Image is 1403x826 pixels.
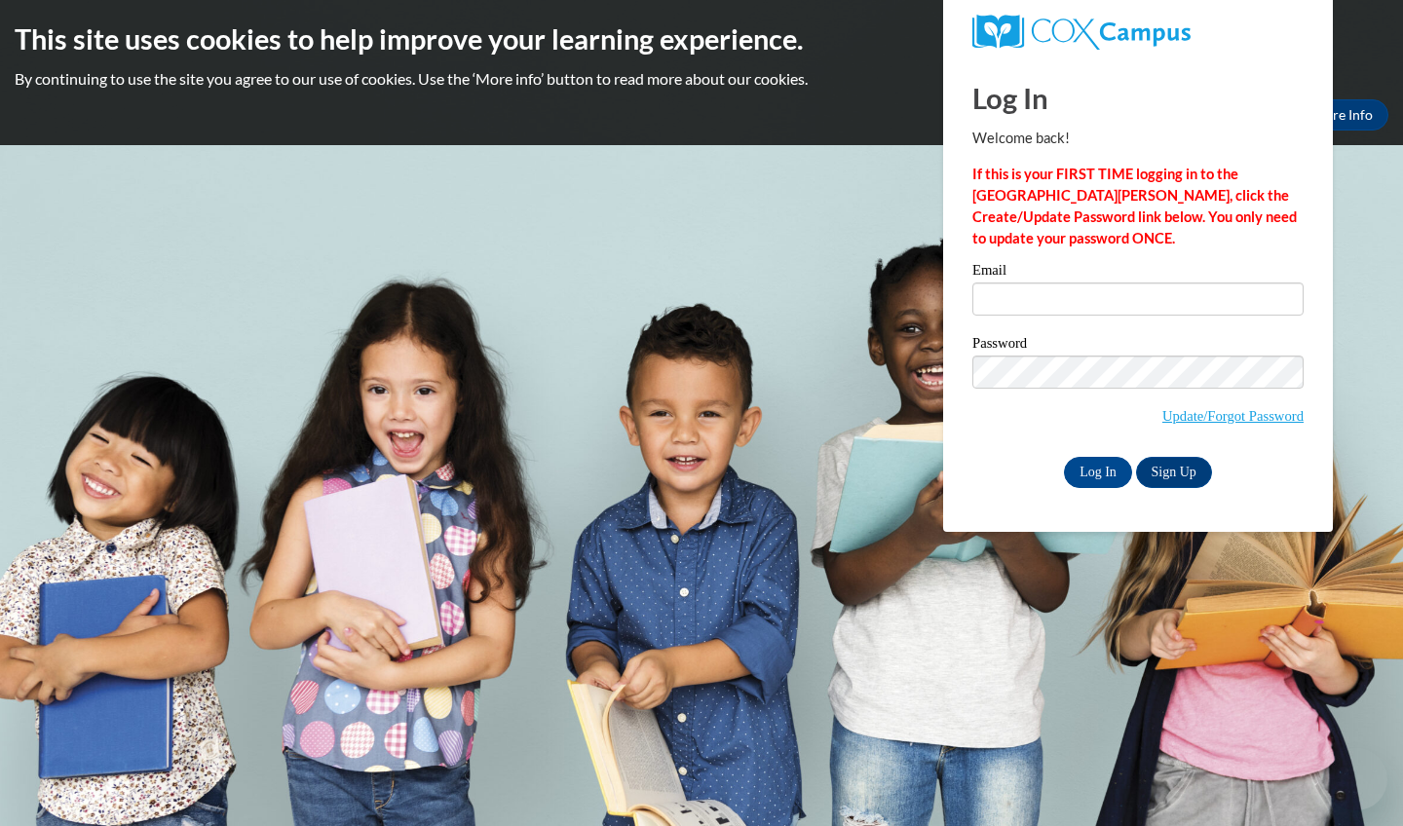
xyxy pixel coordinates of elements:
[1064,457,1132,488] input: Log In
[972,15,1191,50] img: COX Campus
[1136,457,1212,488] a: Sign Up
[1297,99,1388,131] a: More Info
[972,78,1304,118] h1: Log In
[1162,408,1304,424] a: Update/Forgot Password
[15,19,1388,58] h2: This site uses cookies to help improve your learning experience.
[972,128,1304,149] p: Welcome back!
[972,263,1304,282] label: Email
[1325,748,1387,810] iframe: Button to launch messaging window
[972,15,1304,50] a: COX Campus
[972,166,1297,246] strong: If this is your FIRST TIME logging in to the [GEOGRAPHIC_DATA][PERSON_NAME], click the Create/Upd...
[15,68,1388,90] p: By continuing to use the site you agree to our use of cookies. Use the ‘More info’ button to read...
[972,336,1304,356] label: Password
